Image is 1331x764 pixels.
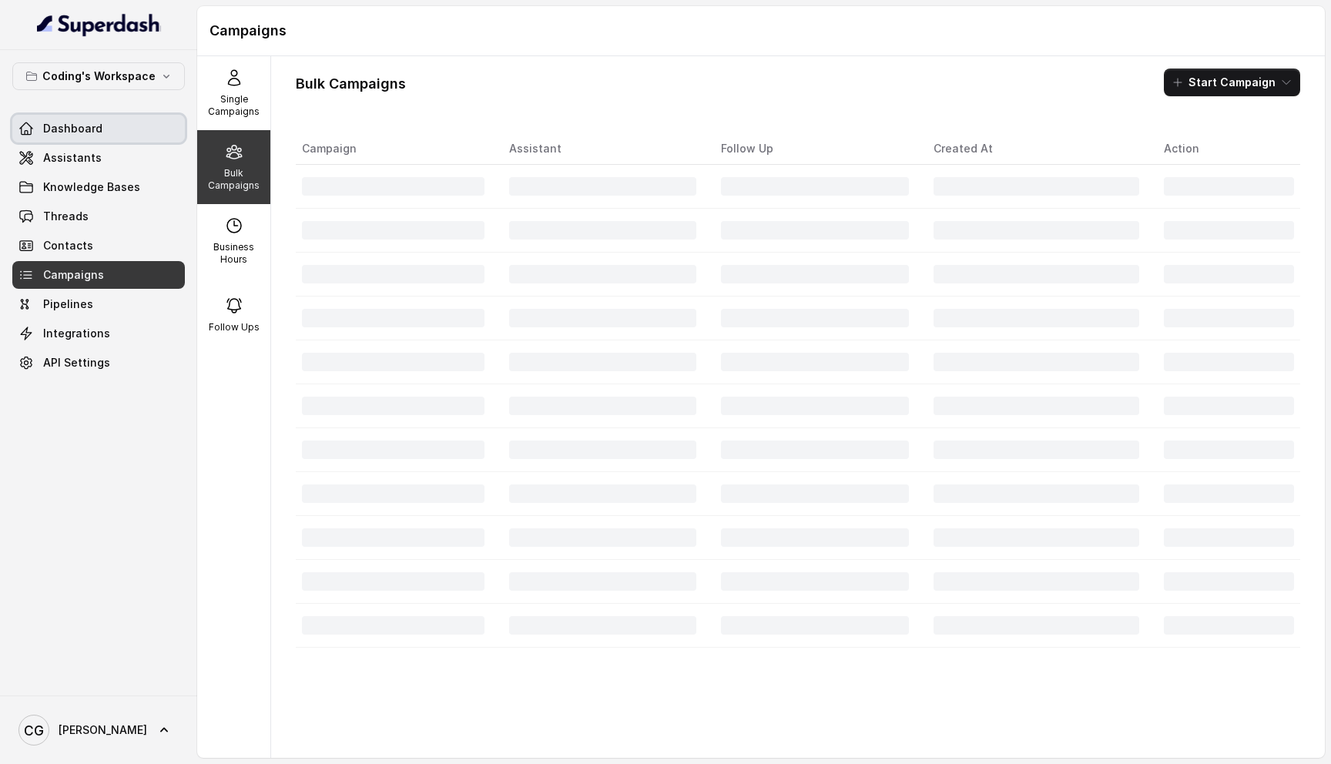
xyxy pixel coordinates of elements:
th: Action [1152,133,1300,165]
span: API Settings [43,355,110,370]
a: [PERSON_NAME] [12,709,185,752]
a: Pipelines [12,290,185,318]
p: Bulk Campaigns [203,167,264,192]
a: Contacts [12,232,185,260]
a: API Settings [12,349,185,377]
button: Coding's Workspace [12,62,185,90]
th: Campaign [296,133,497,165]
text: CG [24,722,44,739]
p: Business Hours [203,241,264,266]
button: Start Campaign [1164,69,1300,96]
p: Single Campaigns [203,93,264,118]
a: Knowledge Bases [12,173,185,201]
th: Follow Up [709,133,920,165]
span: Campaigns [43,267,104,283]
a: Threads [12,203,185,230]
span: Dashboard [43,121,102,136]
th: Created At [921,133,1152,165]
span: [PERSON_NAME] [59,722,147,738]
img: light.svg [37,12,161,37]
h1: Bulk Campaigns [296,72,406,96]
th: Assistant [497,133,709,165]
span: Threads [43,209,89,224]
a: Dashboard [12,115,185,142]
h1: Campaigns [210,18,1313,43]
span: Pipelines [43,297,93,312]
a: Campaigns [12,261,185,289]
p: Follow Ups [209,321,260,333]
span: Contacts [43,238,93,253]
a: Assistants [12,144,185,172]
a: Integrations [12,320,185,347]
span: Assistants [43,150,102,166]
span: Knowledge Bases [43,179,140,195]
span: Integrations [43,326,110,341]
p: Coding's Workspace [42,67,156,85]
